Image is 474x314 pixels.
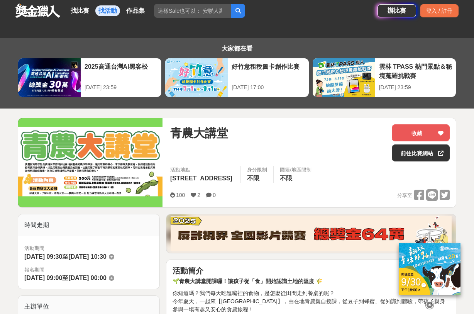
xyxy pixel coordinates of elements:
[232,83,305,92] div: [DATE] 17:00
[399,243,460,295] img: c171a689-fb2c-43c6-a33c-e56b1f4b2190.jpg
[18,58,162,97] a: 2025高通台灣AI黑客松[DATE] 23:59
[173,266,203,275] strong: 活動簡介
[24,253,62,260] span: [DATE] 09:30
[165,58,309,97] a: 好竹意租稅圖卡創作比賽[DATE] 17:00
[85,83,157,92] div: [DATE] 23:59
[312,58,456,97] a: 雲林 TPASS 熱門景點＆秘境蒐羅挑戰賽[DATE] 23:59
[420,4,459,17] div: 登入 / 註冊
[247,166,267,174] div: 身分限制
[171,216,452,251] img: 760c60fc-bf85-49b1-bfa1-830764fee2cd.png
[173,289,450,314] p: 你知道嗎？我們每天吃進嘴裡的食物，是怎麼從田間走到餐桌的呢？ 今年夏天，一起來【[GEOGRAPHIC_DATA]】，由在地青農親自授課，從豆子到蜂蜜、從知識到體驗，帶孩子親身參與一場有趣又安心...
[24,244,153,252] span: 活動期間
[379,62,452,80] div: 雲林 TPASS 熱門景點＆秘境蒐羅挑戰賽
[197,192,200,198] span: 2
[392,144,450,161] a: 前往比賽網站
[18,214,159,236] div: 時間走期
[173,277,450,285] p: 🌱
[24,275,62,281] span: [DATE] 09:00
[68,5,92,16] a: 找比賽
[392,124,450,141] button: 收藏
[280,166,311,174] div: 國籍/地區限制
[68,253,106,260] span: [DATE] 10:30
[179,278,322,284] strong: 青農大講堂開課囉！讓孩子從「食」開始認識土地的溫度 🌾
[62,253,68,260] span: 至
[154,4,231,18] input: 這樣Sale也可以： 安聯人壽創意銷售法募集
[170,175,232,182] span: [STREET_ADDRESS]
[68,275,106,281] span: [DATE] 00:00
[378,4,416,17] a: 辦比賽
[170,124,228,142] span: 青農大講堂
[95,5,120,16] a: 找活動
[123,5,148,16] a: 作品集
[280,175,292,182] span: 不限
[397,190,412,201] span: 分享至
[18,118,163,207] img: Cover Image
[176,192,185,198] span: 100
[85,62,157,80] div: 2025高通台灣AI黑客松
[213,192,216,198] span: 0
[220,45,254,52] span: 大家都在看
[170,166,234,174] span: 活動地點
[62,275,68,281] span: 至
[379,83,452,92] div: [DATE] 23:59
[24,266,153,274] span: 報名期間
[232,62,305,80] div: 好竹意租稅圖卡創作比賽
[247,175,259,182] span: 不限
